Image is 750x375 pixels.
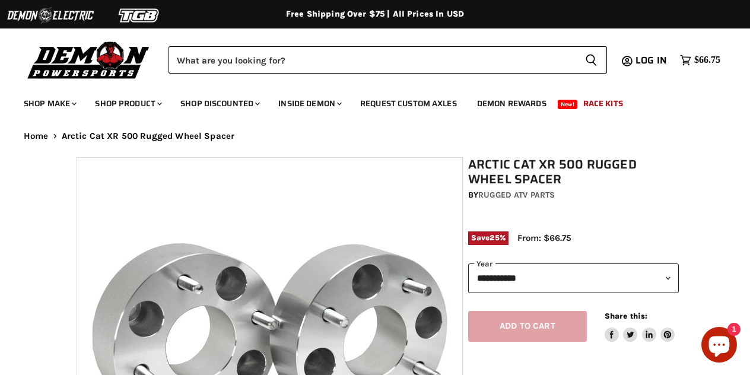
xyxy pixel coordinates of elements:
[468,189,679,202] div: by
[698,327,741,366] inbox-online-store-chat: Shopify online store chat
[478,190,555,200] a: Rugged ATV Parts
[468,91,555,116] a: Demon Rewards
[517,233,571,243] span: From: $66.75
[86,91,169,116] a: Shop Product
[674,52,726,69] a: $66.75
[15,87,717,116] ul: Main menu
[95,4,184,27] img: TGB Logo 2
[468,263,679,293] select: year
[24,131,49,141] a: Home
[15,91,84,116] a: Shop Make
[62,131,235,141] span: Arctic Cat XR 500 Rugged Wheel Spacer
[24,39,154,81] img: Demon Powersports
[630,55,674,66] a: Log in
[605,311,675,342] aside: Share this:
[169,46,607,74] form: Product
[576,46,607,74] button: Search
[468,157,679,187] h1: Arctic Cat XR 500 Rugged Wheel Spacer
[269,91,349,116] a: Inside Demon
[6,4,95,27] img: Demon Electric Logo 2
[171,91,267,116] a: Shop Discounted
[468,231,509,244] span: Save %
[558,100,578,109] span: New!
[169,46,576,74] input: Search
[605,312,647,320] span: Share this:
[635,53,667,68] span: Log in
[694,55,720,66] span: $66.75
[351,91,466,116] a: Request Custom Axles
[574,91,632,116] a: Race Kits
[490,233,499,242] span: 25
